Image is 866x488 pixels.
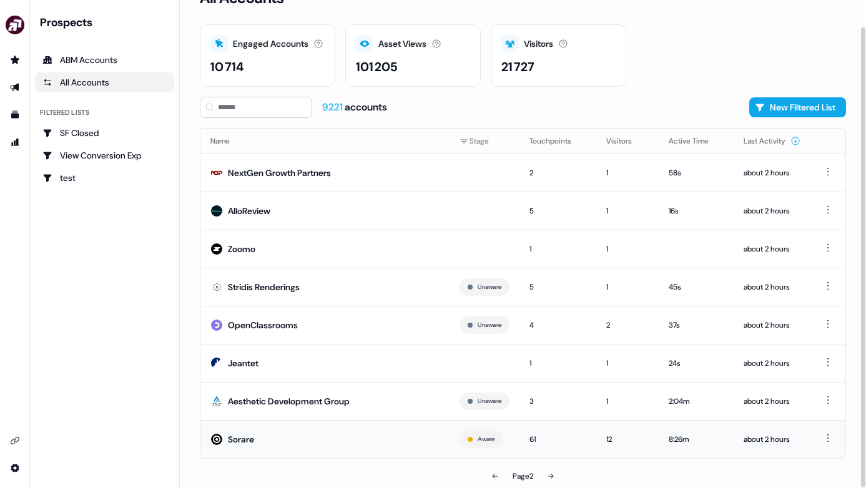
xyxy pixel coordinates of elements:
div: ABM Accounts [42,54,167,66]
div: Sorare [228,433,254,446]
div: SF Closed [42,127,167,139]
div: 1 [529,243,586,255]
div: 1 [606,395,649,407]
div: 5 [529,205,586,217]
div: 37s [669,319,724,331]
a: All accounts [35,72,174,92]
div: 16s [669,205,724,217]
a: Go to test [35,168,174,188]
button: Visitors [606,130,647,152]
div: AlloReview [228,205,270,217]
div: Filtered lists [40,107,89,118]
div: about 2 hours [744,395,800,407]
button: Unaware [478,320,501,331]
div: 1 [606,357,649,369]
a: Go to prospects [5,50,25,70]
div: Jeantet [228,357,258,369]
div: View Conversion Exp [42,149,167,162]
span: 9221 [322,100,345,114]
div: Asset Views [378,37,426,51]
a: Go to attribution [5,132,25,152]
button: Last Activity [744,130,800,152]
button: Active Time [669,130,724,152]
a: Go to templates [5,105,25,125]
div: 24s [669,357,724,369]
a: Go to integrations [5,458,25,478]
a: Go to View Conversion Exp [35,145,174,165]
div: 2:04m [669,395,724,407]
div: 8:26m [669,433,724,446]
div: Stridis Renderings [228,281,300,293]
div: accounts [322,100,387,114]
a: Go to outbound experience [5,77,25,97]
div: 1 [606,167,649,179]
div: NextGen Growth Partners [228,167,331,179]
div: Page 2 [513,470,533,482]
a: ABM Accounts [35,50,174,70]
div: 4 [529,319,586,331]
div: about 2 hours [744,433,800,446]
a: Go to integrations [5,431,25,451]
div: 101 205 [356,57,397,76]
div: about 2 hours [744,205,800,217]
div: Zoomo [228,243,255,255]
div: about 2 hours [744,281,800,293]
div: OpenClassrooms [228,319,298,331]
div: 5 [529,281,586,293]
div: 21 727 [501,57,534,76]
div: Aesthetic Development Group [228,395,350,407]
div: about 2 hours [744,319,800,331]
div: 45s [669,281,724,293]
div: Stage [460,135,509,147]
button: Aware [478,434,495,445]
div: Visitors [524,37,553,51]
div: 10 714 [210,57,244,76]
div: 1 [529,357,586,369]
div: 3 [529,395,586,407]
th: Name [200,129,450,154]
button: Touchpoints [529,130,586,152]
div: Prospects [40,15,174,30]
div: 58s [669,167,724,179]
button: New Filtered List [749,97,846,117]
button: Unaware [478,281,501,293]
div: about 2 hours [744,357,800,369]
div: Engaged Accounts [233,37,308,51]
div: 1 [606,281,649,293]
div: 1 [606,243,649,255]
div: 12 [606,433,649,446]
div: All Accounts [42,76,167,89]
div: about 2 hours [744,167,800,179]
a: Go to SF Closed [35,123,174,143]
div: about 2 hours [744,243,800,255]
div: 2 [529,167,586,179]
div: 61 [529,433,586,446]
button: Unaware [478,396,501,407]
div: test [42,172,167,184]
div: 1 [606,205,649,217]
div: 2 [606,319,649,331]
